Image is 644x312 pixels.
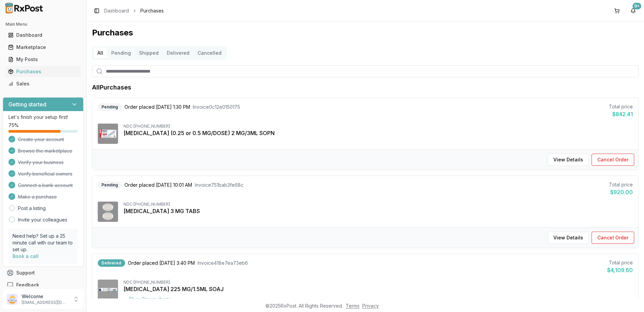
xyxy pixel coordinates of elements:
[592,154,634,166] button: Cancel Order
[5,29,81,41] a: Dashboard
[18,216,67,223] a: Invite your colleagues
[8,80,78,87] div: Sales
[628,5,639,16] button: 9+
[609,103,633,110] div: Total price
[123,202,633,207] div: NDC: [PHONE_NUMBER]
[18,136,64,143] span: Create your account
[7,294,18,305] img: User avatar
[98,103,122,111] div: Pending
[104,7,164,14] nav: breadcrumb
[5,66,81,78] a: Purchases
[3,30,84,41] button: Dashboard
[8,44,78,51] div: Marketplace
[3,42,84,53] button: Marketplace
[18,182,73,189] span: Connect a bank account
[98,202,118,222] img: Rybelsus 3 MG TABS
[18,148,72,154] span: Browse the marketplace
[3,66,84,77] button: Purchases
[195,182,244,188] span: Invoice 751bab3fe68c
[123,129,633,137] div: [MEDICAL_DATA] (0.25 or 0.5 MG/DOSE) 2 MG/3ML SOPN
[107,48,135,58] button: Pending
[8,56,78,63] div: My Posts
[18,193,57,200] span: Make a purchase
[607,266,633,274] div: $4,109.60
[124,104,190,110] span: Order placed [DATE] 1:30 PM
[592,232,634,244] button: Cancel Order
[609,110,633,118] div: $842.41
[3,267,84,279] button: Support
[18,159,64,166] span: Verify your business
[8,122,19,129] span: 75 %
[124,182,192,188] span: Order placed [DATE] 10:01 AM
[8,32,78,38] div: Dashboard
[8,100,46,108] h3: Getting started
[163,48,193,58] button: Delivered
[13,233,74,253] p: Need help? Set up a 25 minute call with our team to set up.
[123,124,633,129] div: NDC: [PHONE_NUMBER]
[198,260,248,266] span: Invoice 418e7ea73eb6
[18,205,46,212] a: Post a listing
[5,78,81,90] a: Sales
[548,232,589,244] button: View Details
[5,22,81,27] h2: Main Menu
[632,3,641,9] div: 9+
[607,259,633,266] div: Total price
[128,260,195,266] span: Order placed [DATE] 3:40 PM
[18,171,72,177] span: Verify beneficial owners
[98,280,118,300] img: Ajovy 225 MG/1.5ML SOAJ
[98,259,125,267] div: Delivered
[621,289,637,305] iframe: Intercom live chat
[98,181,122,189] div: Pending
[3,279,84,291] button: Feedback
[123,207,633,215] div: [MEDICAL_DATA] 3 MG TABS
[362,303,379,309] a: Privacy
[123,285,633,293] div: [MEDICAL_DATA] 225 MG/1.5ML SOAJ
[548,154,589,166] button: View Details
[8,114,78,121] p: Let's finish your setup first!
[16,282,39,288] span: Feedback
[193,48,226,58] button: Cancelled
[92,83,131,92] h1: All Purchases
[13,253,39,259] a: Book a call
[5,41,81,53] a: Marketplace
[123,280,633,285] div: NDC: [PHONE_NUMBER]
[609,188,633,196] div: $920.00
[92,27,639,38] h1: Purchases
[609,181,633,188] div: Total price
[3,54,84,65] button: My Posts
[22,293,69,300] p: Welcome
[346,303,360,309] a: Terms
[98,124,118,144] img: Ozempic (0.25 or 0.5 MG/DOSE) 2 MG/3ML SOPN
[22,300,69,305] p: [EMAIL_ADDRESS][DOMAIN_NAME]
[135,48,163,58] button: Shipped
[8,68,78,75] div: Purchases
[3,3,46,14] img: RxPost Logo
[3,78,84,89] button: Sales
[140,7,164,14] span: Purchases
[193,104,240,110] span: Invoice 0c12e0150175
[93,48,107,58] button: All
[5,53,81,66] a: My Posts
[123,293,177,305] button: Show3more items
[104,7,129,14] a: Dashboard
